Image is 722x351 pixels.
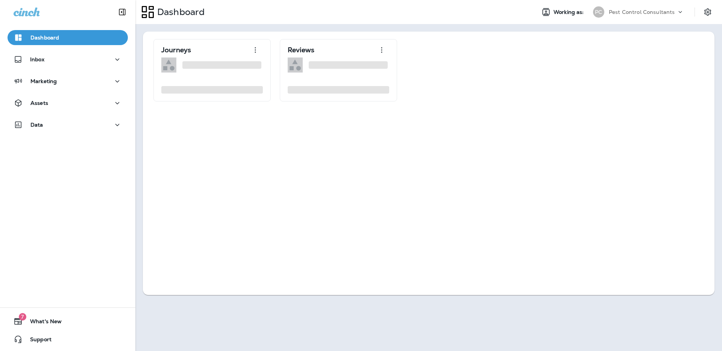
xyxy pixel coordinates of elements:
[30,35,59,41] p: Dashboard
[30,122,43,128] p: Data
[8,314,128,329] button: 7What's New
[288,46,314,54] p: Reviews
[30,78,57,84] p: Marketing
[8,52,128,67] button: Inbox
[8,332,128,347] button: Support
[593,6,604,18] div: PC
[23,318,62,327] span: What's New
[701,5,714,19] button: Settings
[554,9,585,15] span: Working as:
[154,6,205,18] p: Dashboard
[161,46,191,54] p: Journeys
[8,95,128,110] button: Assets
[30,100,48,106] p: Assets
[609,9,675,15] p: Pest Control Consultants
[8,74,128,89] button: Marketing
[19,313,26,321] span: 7
[30,56,44,62] p: Inbox
[8,30,128,45] button: Dashboard
[8,117,128,132] button: Data
[112,5,133,20] button: Collapse Sidebar
[23,336,52,345] span: Support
